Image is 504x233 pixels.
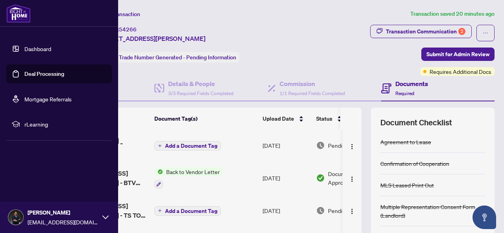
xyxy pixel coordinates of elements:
span: [STREET_ADDRESS][PERSON_NAME] [98,34,206,43]
td: [DATE] [259,130,313,161]
button: Open asap [472,205,496,229]
span: ellipsis [483,30,488,36]
span: Required [395,90,414,96]
div: MLS Leased Print Out [380,181,434,189]
a: Dashboard [24,45,51,52]
th: Document Tag(s) [151,108,259,130]
button: Add a Document Tag [154,141,221,150]
span: Pending Review [328,141,367,150]
button: Transaction Communication2 [370,25,472,38]
img: Document Status [316,206,325,215]
img: Logo [349,176,355,182]
div: Status: [98,52,239,62]
button: Logo [346,139,358,152]
div: Multiple Representation Consent Form (Landlord) [380,202,485,220]
span: Upload Date [263,114,294,123]
span: Back to Vendor Letter [163,167,223,176]
td: [DATE] [259,195,313,226]
button: Add a Document Tag [154,205,221,216]
div: 2 [458,28,465,35]
span: Document Checklist [380,117,452,128]
span: Pending Review [328,206,367,215]
h4: Documents [395,79,428,88]
span: Trade Number Generated - Pending Information [119,54,236,61]
span: 3/3 Required Fields Completed [168,90,233,96]
span: Status [316,114,332,123]
h4: Commission [280,79,345,88]
img: Document Status [316,141,325,150]
span: rLearning [24,120,106,128]
img: Status Icon [154,167,163,176]
div: Confirmation of Cooperation [380,159,449,168]
span: 1/1 Required Fields Completed [280,90,345,96]
button: Logo [346,172,358,184]
img: logo [6,4,31,23]
span: Requires Additional Docs [430,67,491,76]
span: Add a Document Tag [165,143,217,149]
span: Add a Document Tag [165,208,217,214]
div: Agreement to Lease [380,138,431,146]
button: Logo [346,204,358,217]
th: Upload Date [259,108,313,130]
span: [PERSON_NAME] [28,208,98,217]
th: Status [313,108,380,130]
span: Submit for Admin Review [426,48,489,61]
span: Document Approved [328,169,377,187]
article: Transaction saved 20 minutes ago [410,9,495,18]
button: Add a Document Tag [154,206,221,216]
img: Logo [349,143,355,150]
h4: Details & People [168,79,233,88]
span: 54266 [119,26,137,33]
img: Logo [349,208,355,215]
img: Profile Icon [8,210,23,225]
span: View Transaction [98,11,140,18]
span: plus [158,144,162,148]
span: [EMAIL_ADDRESS][DOMAIN_NAME] [28,218,98,226]
td: [DATE] [259,161,313,195]
a: Mortgage Referrals [24,95,72,103]
span: plus [158,209,162,213]
a: Deal Processing [24,70,64,77]
button: Status IconBack to Vendor Letter [154,167,223,189]
img: Document Status [316,174,325,182]
button: Submit for Admin Review [421,48,495,61]
div: Transaction Communication [386,25,465,38]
